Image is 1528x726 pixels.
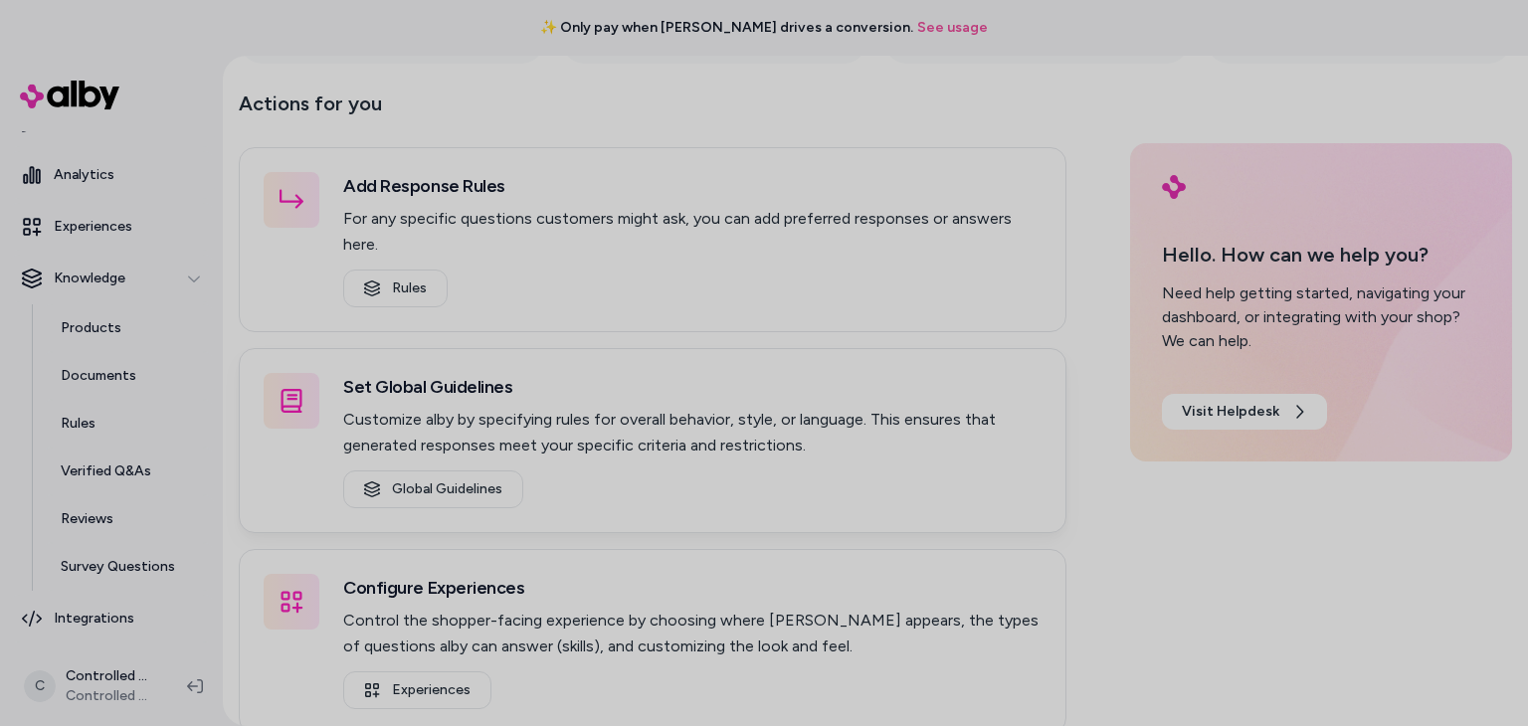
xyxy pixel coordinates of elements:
[41,495,215,543] a: Reviews
[61,509,113,529] p: Reviews
[1162,240,1480,270] p: Hello. How can we help you?
[61,366,136,386] p: Documents
[1162,394,1327,430] a: Visit Helpdesk
[41,400,215,448] a: Rules
[343,574,1042,602] h3: Configure Experiences
[343,172,1042,200] h3: Add Response Rules
[343,206,1042,258] p: For any specific questions customers might ask, you can add preferred responses or answers here.
[61,557,175,577] p: Survey Questions
[66,666,155,686] p: Controlled Chaos Shopify
[41,543,215,591] a: Survey Questions
[343,470,523,508] a: Global Guidelines
[41,448,215,495] a: Verified Q&As
[66,686,155,706] span: Controlled Chaos
[1162,175,1186,199] img: alby Logo
[61,414,95,434] p: Rules
[54,609,134,629] p: Integrations
[41,304,215,352] a: Products
[343,671,491,709] a: Experiences
[343,270,448,307] a: Rules
[54,217,132,237] p: Experiences
[20,81,119,109] img: alby Logo
[61,318,121,338] p: Products
[8,255,215,302] button: Knowledge
[61,461,151,481] p: Verified Q&As
[540,18,913,38] span: ✨ Only pay when [PERSON_NAME] drives a conversion.
[54,269,125,288] p: Knowledge
[343,373,1042,401] h3: Set Global Guidelines
[1162,281,1480,353] div: Need help getting started, navigating your dashboard, or integrating with your shop? We can help.
[8,203,215,251] a: Experiences
[917,18,988,38] a: See usage
[8,595,215,642] a: Integrations
[8,151,215,199] a: Analytics
[239,88,1066,135] p: Actions for you
[12,654,171,718] button: CControlled Chaos ShopifyControlled Chaos
[343,608,1042,659] p: Control the shopper-facing experience by choosing where [PERSON_NAME] appears, the types of quest...
[24,670,56,702] span: C
[54,165,114,185] p: Analytics
[343,407,1042,458] p: Customize alby by specifying rules for overall behavior, style, or language. This ensures that ge...
[41,352,215,400] a: Documents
